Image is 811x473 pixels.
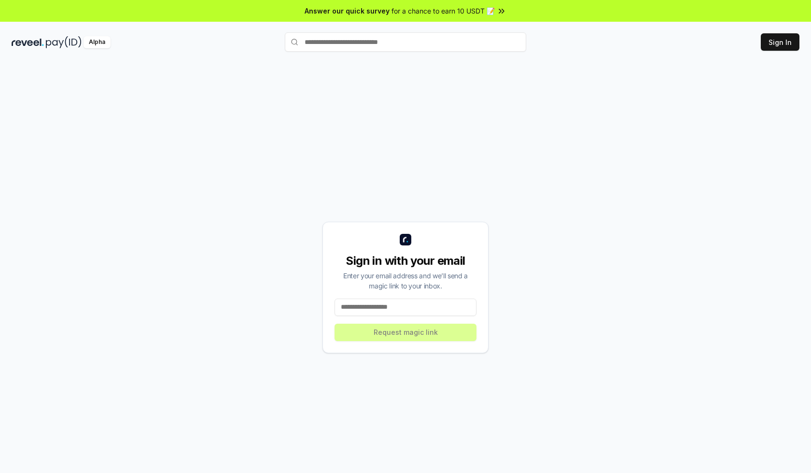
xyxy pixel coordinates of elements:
[305,6,390,16] span: Answer our quick survey
[46,36,82,48] img: pay_id
[335,271,476,291] div: Enter your email address and we’ll send a magic link to your inbox.
[400,234,411,245] img: logo_small
[84,36,111,48] div: Alpha
[761,33,799,51] button: Sign In
[392,6,495,16] span: for a chance to earn 10 USDT 📝
[12,36,44,48] img: reveel_dark
[335,253,476,269] div: Sign in with your email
